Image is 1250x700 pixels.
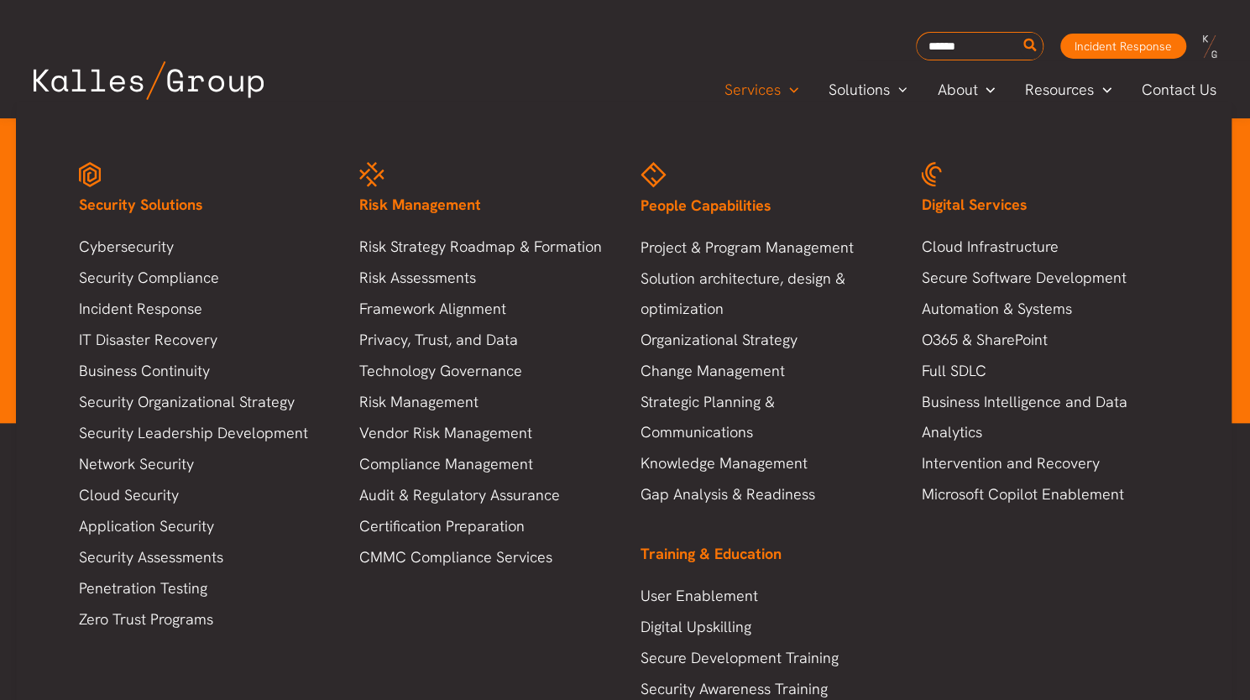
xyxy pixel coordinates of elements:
[1010,77,1127,102] a: ResourcesMenu Toggle
[724,77,781,102] span: Services
[641,643,888,673] a: Secure Development Training
[813,77,923,102] a: SolutionsMenu Toggle
[79,449,327,479] a: Network Security
[1020,33,1041,60] button: Search
[79,511,327,541] a: Application Security
[921,479,1169,509] a: Microsoft Copilot Enablement
[921,232,1169,509] nav: Menu
[641,448,888,478] a: Knowledge Management
[359,387,607,417] a: Risk Management
[641,581,888,611] a: User Enablement
[34,61,264,100] img: Kalles Group
[921,294,1169,324] a: Automation & Systems
[921,356,1169,386] a: Full SDLC
[641,264,888,324] a: Solution architecture, design & optimization
[79,195,203,214] span: Security Solutions
[922,77,1010,102] a: AboutMenu Toggle
[921,263,1169,293] a: Secure Software Development
[1127,77,1233,102] a: Contact Us
[1142,77,1216,102] span: Contact Us
[921,232,1169,262] a: Cloud Infrastructure
[709,77,813,102] a: ServicesMenu Toggle
[359,480,607,510] a: Audit & Regulatory Assurance
[79,387,327,417] a: Security Organizational Strategy
[359,418,607,448] a: Vendor Risk Management
[359,325,607,355] a: Privacy, Trust, and Data
[641,232,888,509] nav: Menu
[79,418,327,448] a: Security Leadership Development
[79,294,327,324] a: Incident Response
[359,542,607,572] a: CMMC Compliance Services
[79,356,327,386] a: Business Continuity
[359,232,607,572] nav: Menu
[641,325,888,355] a: Organizational Strategy
[79,232,327,262] a: Cybersecurity
[359,511,607,541] a: Certification Preparation
[79,325,327,355] a: IT Disaster Recovery
[641,612,888,642] a: Digital Upskilling
[1094,77,1111,102] span: Menu Toggle
[641,544,782,563] span: Training & Education
[977,77,995,102] span: Menu Toggle
[709,76,1233,103] nav: Primary Site Navigation
[79,232,327,635] nav: Menu
[359,356,607,386] a: Technology Governance
[921,448,1169,478] a: Intervention and Recovery
[79,480,327,510] a: Cloud Security
[641,479,888,509] a: Gap Analysis & Readiness
[359,263,607,293] a: Risk Assessments
[890,77,907,102] span: Menu Toggle
[79,542,327,572] a: Security Assessments
[921,387,1169,447] a: Business Intelligence and Data Analytics
[641,196,771,215] span: People Capabilities
[781,77,798,102] span: Menu Toggle
[359,294,607,324] a: Framework Alignment
[641,356,888,386] a: Change Management
[79,604,327,635] a: Zero Trust Programs
[937,77,977,102] span: About
[641,387,888,447] a: Strategic Planning & Communications
[829,77,890,102] span: Solutions
[359,232,607,262] a: Risk Strategy Roadmap & Formation
[359,449,607,479] a: Compliance Management
[1060,34,1186,59] a: Incident Response
[921,195,1027,214] span: Digital Services
[641,232,888,263] a: Project & Program Management
[359,195,481,214] span: Risk Management
[1025,77,1094,102] span: Resources
[921,325,1169,355] a: O365 & SharePoint
[79,263,327,293] a: Security Compliance
[79,573,327,603] a: Penetration Testing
